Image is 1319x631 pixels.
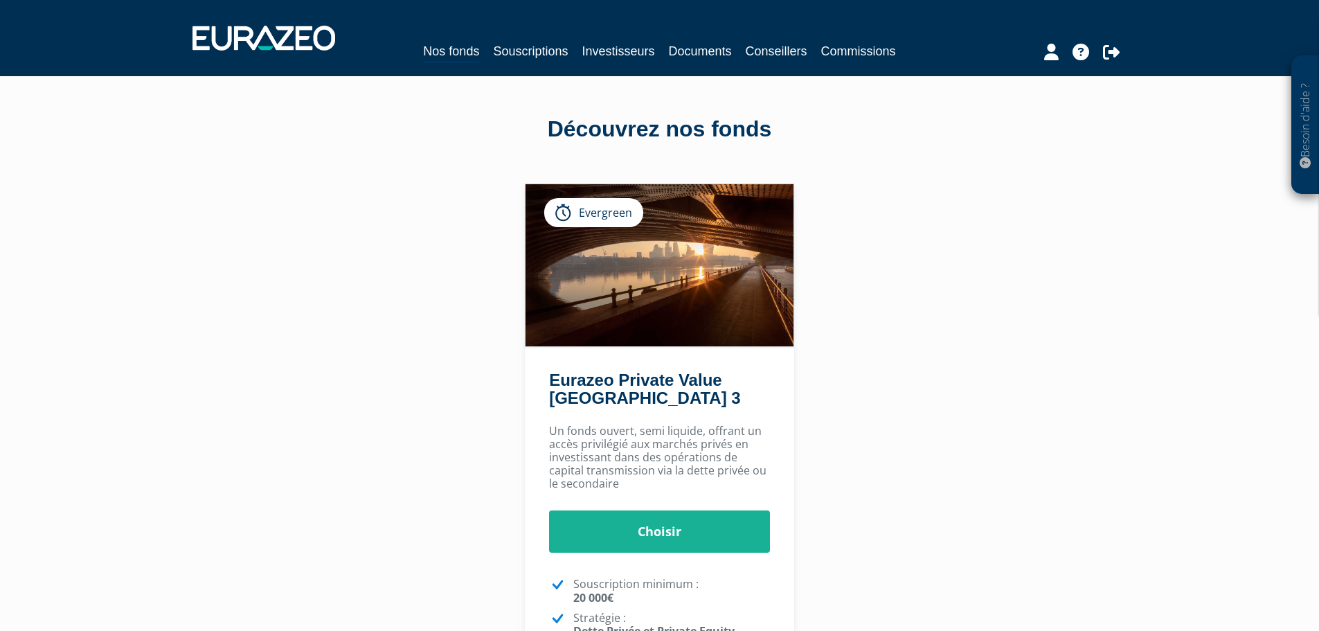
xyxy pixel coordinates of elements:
p: Un fonds ouvert, semi liquide, offrant un accès privilégié aux marchés privés en investissant dan... [549,425,770,491]
a: Nos fonds [423,42,479,63]
div: Evergreen [544,198,643,227]
a: Choisir [549,510,770,553]
a: Investisseurs [582,42,654,61]
img: 1732889491-logotype_eurazeo_blanc_rvb.png [192,26,335,51]
a: Commissions [821,42,896,61]
a: Conseillers [746,42,807,61]
strong: 20 000€ [573,590,613,605]
a: Documents [669,42,732,61]
a: Eurazeo Private Value [GEOGRAPHIC_DATA] 3 [549,371,740,407]
div: Découvrez nos fonds [265,114,1055,145]
p: Besoin d'aide ? [1298,63,1313,188]
p: Souscription minimum : [573,578,770,604]
a: Souscriptions [493,42,568,61]
img: Eurazeo Private Value Europe 3 [526,184,793,346]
